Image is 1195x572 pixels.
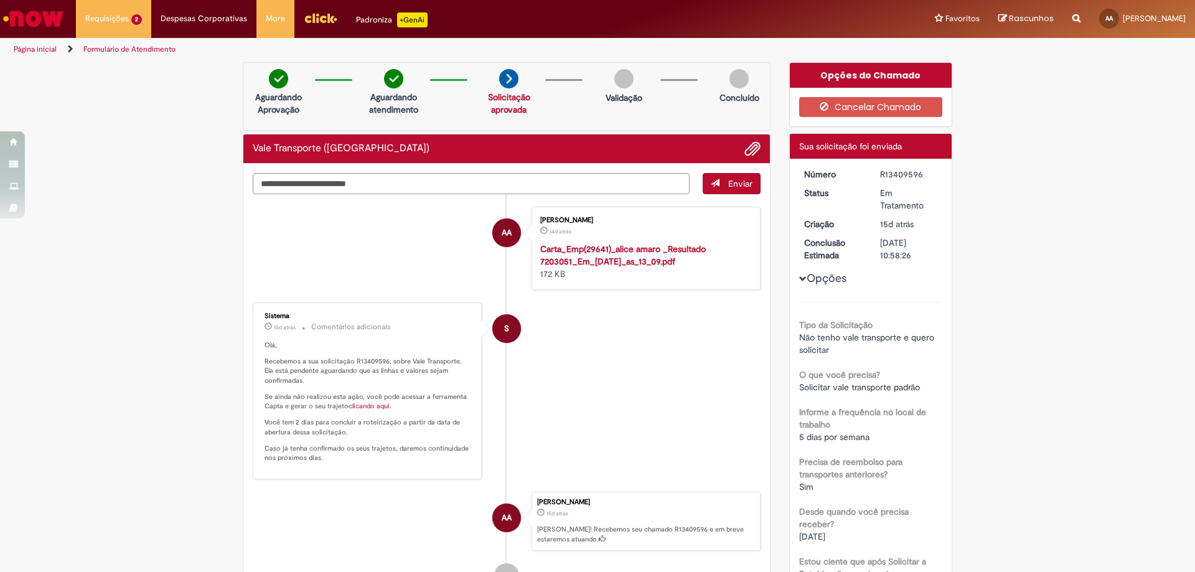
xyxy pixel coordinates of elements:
a: Formulário de Atendimento [83,44,176,54]
span: Sua solicitação foi enviada [799,141,902,152]
p: Concluído [719,91,759,104]
img: click_logo_yellow_360x200.png [304,9,337,27]
img: check-circle-green.png [384,69,403,88]
span: More [266,12,285,25]
b: Precisa de reembolso para transportes anteriores? [799,456,902,480]
dt: Conclusão Estimada [795,237,871,261]
p: Caso já tenha confirmado os seus trajetos, daremos continuidade nos próximos dias. [265,444,472,463]
div: Em Tratamento [880,187,938,212]
span: Favoritos [945,12,980,25]
p: Recebemos a sua solicitação R13409596, sobre Vale Transporte. Ela está pendente aguardando que as... [265,357,472,386]
img: img-circle-grey.png [729,69,749,88]
a: Solicitação aprovada [488,91,530,115]
span: 14d atrás [550,228,571,235]
p: Olá, [265,340,472,350]
span: Rascunhos [1009,12,1054,24]
time: 13/08/2025 13:58:22 [546,510,568,517]
b: Tipo da Solicitação [799,319,873,331]
b: O que você precisa? [799,369,880,380]
p: Você tem 2 dias para concluir a roteirização a partir da data de abertura dessa solicitação. [265,418,472,437]
span: AA [502,503,512,533]
div: Padroniza [356,12,428,27]
ul: Trilhas de página [9,38,787,61]
p: Validação [606,91,642,104]
textarea: Digite sua mensagem aqui... [253,173,690,194]
time: 14/08/2025 13:09:12 [550,228,571,235]
span: Solicitar vale transporte padrão [799,382,920,393]
div: Alice Amaro [492,504,521,532]
li: Alice Amaro [253,492,761,551]
button: Enviar [703,173,761,194]
span: AA [502,218,512,248]
div: 172 KB [540,243,747,280]
div: Alice Amaro [492,218,521,247]
button: Adicionar anexos [744,141,761,157]
div: [PERSON_NAME] [540,217,747,224]
span: 15d atrás [274,324,296,331]
span: Requisições [85,12,129,25]
p: Aguardando Aprovação [248,91,309,116]
button: Cancelar Chamado [799,97,943,117]
a: Página inicial [14,44,57,54]
div: System [492,314,521,343]
a: Carta_Emp(29641)_alice amaro _Resultado 7203051_Em_[DATE]_as_13_09.pdf [540,243,706,267]
div: R13409596 [880,168,938,181]
b: Informe a frequência no local de trabalho [799,406,926,430]
div: [DATE] 10:58:26 [880,237,938,261]
div: Sistema [265,312,472,320]
div: 13/08/2025 13:58:22 [880,218,938,230]
p: +GenAi [397,12,428,27]
span: [DATE] [799,531,825,542]
p: [PERSON_NAME]! Recebemos seu chamado R13409596 e em breve estaremos atuando. [537,525,754,544]
p: Se ainda não realizou esta ação, você pode acessar a ferramenta Capta e gerar o seu trajeto [265,392,472,411]
p: Aguardando atendimento [363,91,424,116]
span: 5 dias por semana [799,431,869,443]
time: 13/08/2025 13:58:22 [880,218,914,230]
b: Desde quando você precisa receber? [799,506,909,530]
span: 2 [131,14,142,25]
span: AA [1105,14,1113,22]
span: Despesas Corporativas [161,12,247,25]
span: 15d atrás [880,218,914,230]
img: arrow-next.png [499,69,518,88]
span: 15d atrás [546,510,568,517]
span: [PERSON_NAME] [1123,13,1186,24]
small: Comentários adicionais [311,322,391,332]
img: check-circle-green.png [269,69,288,88]
h2: Vale Transporte (VT) Histórico de tíquete [253,143,429,154]
span: Enviar [728,178,752,189]
div: [PERSON_NAME] [537,499,754,506]
dt: Status [795,187,871,199]
time: 13/08/2025 13:58:26 [274,324,296,331]
img: img-circle-grey.png [614,69,634,88]
a: clicando aqui. [349,401,391,411]
span: Sim [799,481,813,492]
div: Opções do Chamado [790,63,952,88]
img: ServiceNow [1,6,65,31]
a: Rascunhos [998,13,1054,25]
span: Não tenho vale transporte e quero solicitar [799,332,937,355]
dt: Número [795,168,871,181]
span: S [504,314,509,344]
dt: Criação [795,218,871,230]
